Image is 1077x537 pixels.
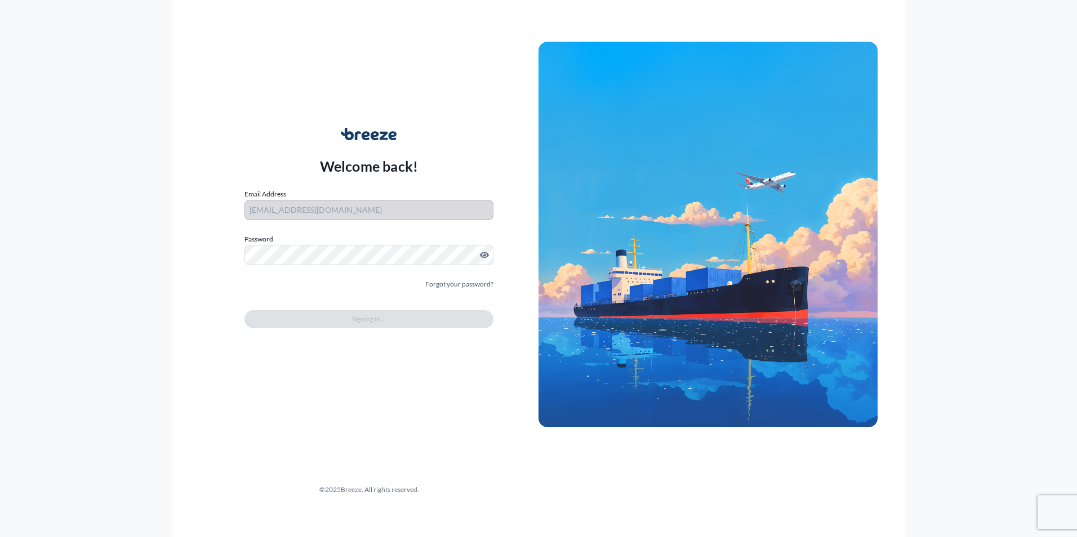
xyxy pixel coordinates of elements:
input: example@gmail.com [244,200,493,220]
button: Signing In... [244,310,493,328]
div: © 2025 Breeze. All rights reserved. [199,484,538,495]
span: Signing In... [352,314,386,325]
a: Forgot your password? [425,279,493,290]
button: Show password [480,250,489,259]
label: Password [244,234,493,245]
label: Email Address [244,189,286,200]
p: Welcome back! [320,157,419,175]
img: Ship illustration [538,42,878,427]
